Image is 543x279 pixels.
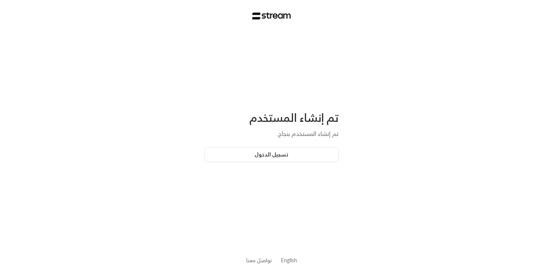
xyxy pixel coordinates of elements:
[205,147,339,162] button: تسجيل الدخول
[252,12,291,20] img: Stream Logo
[246,256,272,265] a: تواصل معنا
[205,129,339,138] div: تم إنشاء المستخدم بنجاح.
[246,256,272,264] button: تواصل معنا
[205,111,339,125] div: تم إنشاء المستخدم
[281,253,297,267] a: English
